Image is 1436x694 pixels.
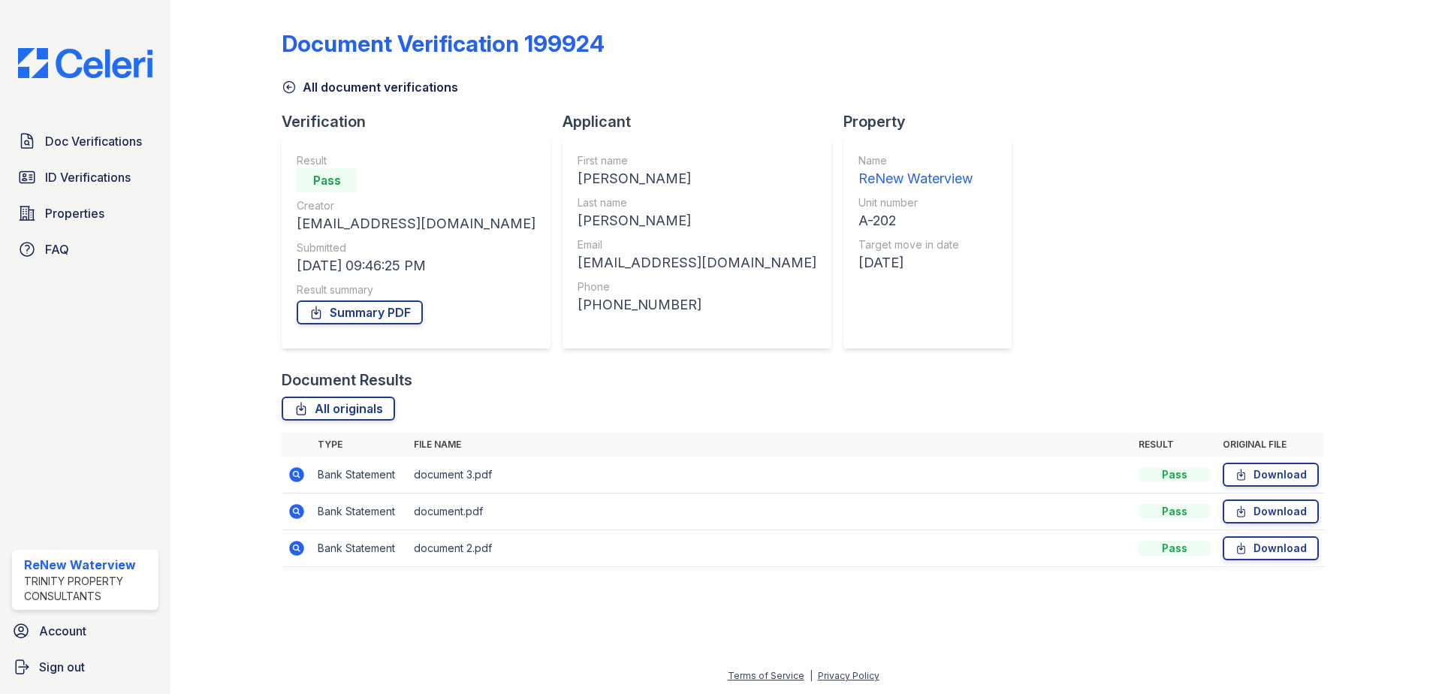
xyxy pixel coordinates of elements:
span: FAQ [45,240,69,258]
div: Applicant [563,111,843,132]
div: Document Results [282,370,412,391]
a: All originals [282,397,395,421]
th: File name [408,433,1133,457]
img: CE_Logo_Blue-a8612792a0a2168367f1c8372b55b34899dd931a85d93a1a3d3e32e68fde9ad4.png [6,48,164,78]
div: Pass [1139,541,1211,556]
div: Phone [578,279,816,294]
div: [PHONE_NUMBER] [578,294,816,315]
div: [EMAIL_ADDRESS][DOMAIN_NAME] [578,252,816,273]
div: First name [578,153,816,168]
a: Download [1223,463,1319,487]
td: Bank Statement [312,457,408,493]
th: Original file [1217,433,1325,457]
a: FAQ [12,234,158,264]
div: Unit number [858,195,973,210]
div: Submitted [297,240,535,255]
span: Doc Verifications [45,132,142,150]
a: Download [1223,499,1319,524]
a: Privacy Policy [818,670,879,681]
td: Bank Statement [312,530,408,567]
div: Result summary [297,282,535,297]
td: document 3.pdf [408,457,1133,493]
div: ReNew Waterview [858,168,973,189]
a: ID Verifications [12,162,158,192]
div: Verification [282,111,563,132]
div: [DATE] 09:46:25 PM [297,255,535,276]
a: Account [6,616,164,646]
iframe: chat widget [1373,634,1421,679]
a: Properties [12,198,158,228]
div: Creator [297,198,535,213]
a: All document verifications [282,78,458,96]
div: Result [297,153,535,168]
div: Trinity Property Consultants [24,574,152,604]
div: Name [858,153,973,168]
div: [PERSON_NAME] [578,168,816,189]
span: Account [39,622,86,640]
a: Summary PDF [297,300,423,324]
div: [DATE] [858,252,973,273]
th: Type [312,433,408,457]
div: [EMAIL_ADDRESS][DOMAIN_NAME] [297,213,535,234]
a: Download [1223,536,1319,560]
th: Result [1133,433,1217,457]
td: document.pdf [408,493,1133,530]
div: Email [578,237,816,252]
div: [PERSON_NAME] [578,210,816,231]
span: ID Verifications [45,168,131,186]
a: Terms of Service [728,670,804,681]
a: Doc Verifications [12,126,158,156]
div: Document Verification 199924 [282,30,605,57]
div: Property [843,111,1024,132]
div: A-202 [858,210,973,231]
td: document 2.pdf [408,530,1133,567]
div: Target move in date [858,237,973,252]
td: Bank Statement [312,493,408,530]
div: Pass [1139,504,1211,519]
div: ReNew Waterview [24,556,152,574]
a: Name ReNew Waterview [858,153,973,189]
span: Properties [45,204,104,222]
div: Pass [1139,467,1211,482]
a: Sign out [6,652,164,682]
div: Pass [297,168,357,192]
div: Last name [578,195,816,210]
span: Sign out [39,658,85,676]
div: | [810,670,813,681]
